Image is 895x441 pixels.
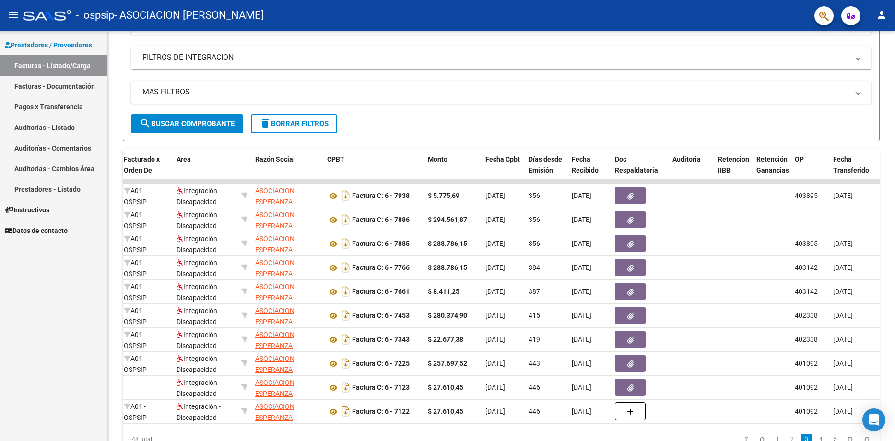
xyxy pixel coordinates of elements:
strong: $ 5.775,69 [428,192,459,199]
mat-icon: delete [259,117,271,129]
span: [DATE] [833,336,853,343]
span: A01 - OSPSIP [124,307,147,325]
span: [DATE] [485,216,505,223]
span: 403895 [795,240,818,247]
strong: Factura C: 6 - 7938 [352,192,410,200]
strong: Factura C: 6 - 7225 [352,360,410,368]
span: 356 [529,192,540,199]
div: 30618272288 [255,209,319,230]
span: A01 - OSPSIP [124,403,147,421]
span: 446 [529,383,540,391]
span: ASOCIACION ESPERANZA [255,211,294,230]
strong: Factura C: 6 - 7123 [352,384,410,392]
span: - ospsip [76,5,114,26]
div: 30618272288 [255,281,319,302]
span: ASOCIACION ESPERANZA [255,355,294,373]
span: Fecha Recibido [572,155,599,174]
span: Instructivos [5,205,49,215]
span: 415 [529,312,540,319]
span: [DATE] [485,240,505,247]
span: [DATE] [572,288,591,295]
strong: $ 257.697,52 [428,360,467,367]
span: Integración - Discapacidad [177,283,221,302]
span: Retencion IIBB [718,155,749,174]
span: Integración - Discapacidad [177,235,221,254]
span: Días desde Emisión [529,155,562,174]
mat-icon: menu [8,9,19,21]
datatable-header-cell: Facturado x Orden De [120,149,173,191]
span: A01 - OSPSIP [124,283,147,302]
span: Retención Ganancias [756,155,789,174]
datatable-header-cell: Area [173,149,237,191]
span: Integración - Discapacidad [177,211,221,230]
span: Monto [428,155,447,163]
span: [DATE] [572,407,591,415]
span: Integración - Discapacidad [177,379,221,397]
span: Facturado x Orden De [124,155,160,174]
span: Prestadores / Proveedores [5,40,92,50]
strong: Factura C: 6 - 7885 [352,240,410,248]
datatable-header-cell: Fecha Recibido [568,149,611,191]
span: ASOCIACION ESPERANZA [255,259,294,278]
span: [DATE] [485,288,505,295]
span: [DATE] [485,383,505,391]
span: 443 [529,360,540,367]
span: ASOCIACION ESPERANZA [255,283,294,302]
span: Doc Respaldatoria [615,155,658,174]
span: 401092 [795,407,818,415]
i: Descargar documento [340,212,352,227]
span: Fecha Transferido [833,155,869,174]
i: Descargar documento [340,380,352,395]
span: 403895 [795,192,818,199]
div: 30618272288 [255,329,319,349]
i: Descargar documento [340,188,352,203]
mat-expansion-panel-header: FILTROS DE INTEGRACION [131,46,871,69]
button: Borrar Filtros [251,114,337,133]
datatable-header-cell: Fecha Transferido [829,149,882,191]
span: CPBT [327,155,344,163]
span: ASOCIACION ESPERANZA [255,187,294,206]
span: ASOCIACION ESPERANZA [255,307,294,325]
div: 30618272288 [255,233,319,254]
strong: Factura C: 6 - 7766 [352,264,410,272]
div: 30618272288 [255,305,319,325]
span: A01 - OSPSIP [124,259,147,278]
span: ASOCIACION ESPERANZA [255,235,294,254]
i: Descargar documento [340,332,352,347]
datatable-header-cell: Fecha Cpbt [482,149,525,191]
span: 446 [529,407,540,415]
span: [DATE] [485,264,505,271]
span: [DATE] [833,240,853,247]
span: [DATE] [833,360,853,367]
div: 30618272288 [255,401,319,421]
span: 384 [529,264,540,271]
span: [DATE] [485,336,505,343]
div: 30618272288 [255,186,319,206]
span: [DATE] [833,383,853,391]
i: Descargar documento [340,356,352,371]
span: ASOCIACION ESPERANZA [255,403,294,421]
div: Open Intercom Messenger [862,408,885,431]
span: 356 [529,240,540,247]
datatable-header-cell: CPBT [323,149,424,191]
strong: $ 27.610,45 [428,383,463,391]
mat-expansion-panel-header: MAS FILTROS [131,81,871,104]
span: OP [795,155,804,163]
span: [DATE] [485,192,505,199]
span: [DATE] [572,240,591,247]
datatable-header-cell: Días desde Emisión [525,149,568,191]
mat-panel-title: FILTROS DE INTEGRACION [142,52,848,63]
strong: $ 288.786,15 [428,264,467,271]
span: [DATE] [572,383,591,391]
datatable-header-cell: Doc Respaldatoria [611,149,669,191]
span: 402338 [795,312,818,319]
span: A01 - OSPSIP [124,331,147,349]
span: [DATE] [485,407,505,415]
span: Integración - Discapacidad [177,403,221,421]
span: Area [177,155,191,163]
span: 401092 [795,360,818,367]
span: Integración - Discapacidad [177,307,221,325]
span: [DATE] [833,264,853,271]
strong: Factura C: 6 - 7886 [352,216,410,224]
span: ASOCIACION ESPERANZA [255,379,294,397]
